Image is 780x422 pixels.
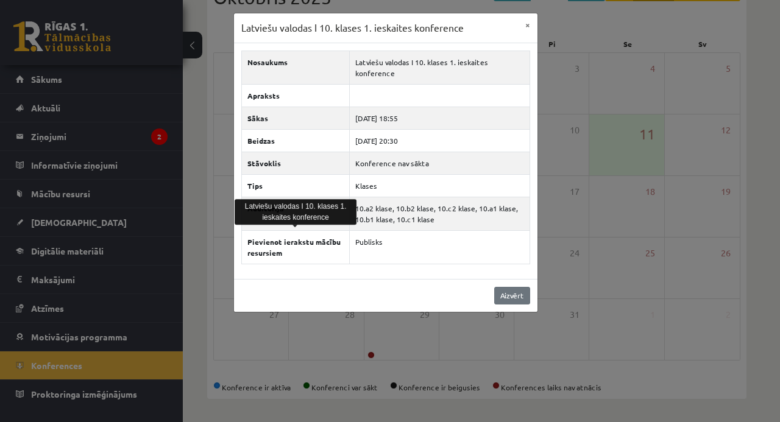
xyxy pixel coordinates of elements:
th: Beidzas [241,129,349,152]
td: Konference nav sākta [349,152,530,174]
a: Aizvērt [494,287,530,304]
td: [DATE] 20:30 [349,129,530,152]
td: [DATE] 18:55 [349,107,530,129]
th: Stāvoklis [241,152,349,174]
div: Latviešu valodas I 10. klases 1. ieskaites konference [235,199,356,225]
td: Klases [349,174,530,197]
th: Pievienot ierakstu mācību resursiem [241,230,349,264]
td: 10.a2 klase, 10.b2 klase, 10.c2 klase, 10.a1 klase, 10.b1 klase, 10.c1 klase [349,197,530,230]
th: Tips [241,174,349,197]
td: Latviešu valodas I 10. klases 1. ieskaites konference [349,51,530,84]
th: Nosaukums [241,51,349,84]
th: Sākas [241,107,349,129]
th: Apraksts [241,84,349,107]
td: Publisks [349,230,530,264]
h3: Latviešu valodas I 10. klases 1. ieskaites konference [241,21,464,35]
button: × [518,13,537,37]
